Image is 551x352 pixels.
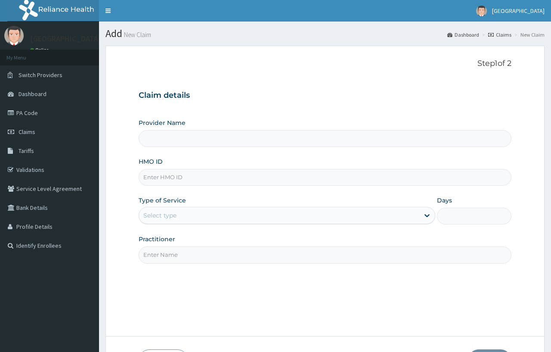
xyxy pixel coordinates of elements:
label: Practitioner [139,235,175,243]
p: Step 1 of 2 [139,59,511,69]
small: New Claim [122,31,151,38]
li: New Claim [512,31,545,38]
div: Select type [143,211,176,220]
img: User Image [476,6,487,16]
span: [GEOGRAPHIC_DATA] [492,7,545,15]
img: User Image [4,26,24,45]
a: Online [30,47,51,53]
input: Enter Name [139,246,511,263]
input: Enter HMO ID [139,169,511,186]
span: Dashboard [19,90,46,98]
a: Claims [488,31,511,38]
p: [GEOGRAPHIC_DATA] [30,35,101,43]
label: HMO ID [139,157,163,166]
span: Tariffs [19,147,34,155]
span: Switch Providers [19,71,62,79]
span: Claims [19,128,35,136]
label: Days [437,196,452,205]
h1: Add [105,28,545,39]
label: Provider Name [139,118,186,127]
a: Dashboard [447,31,479,38]
h3: Claim details [139,91,511,100]
label: Type of Service [139,196,186,205]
